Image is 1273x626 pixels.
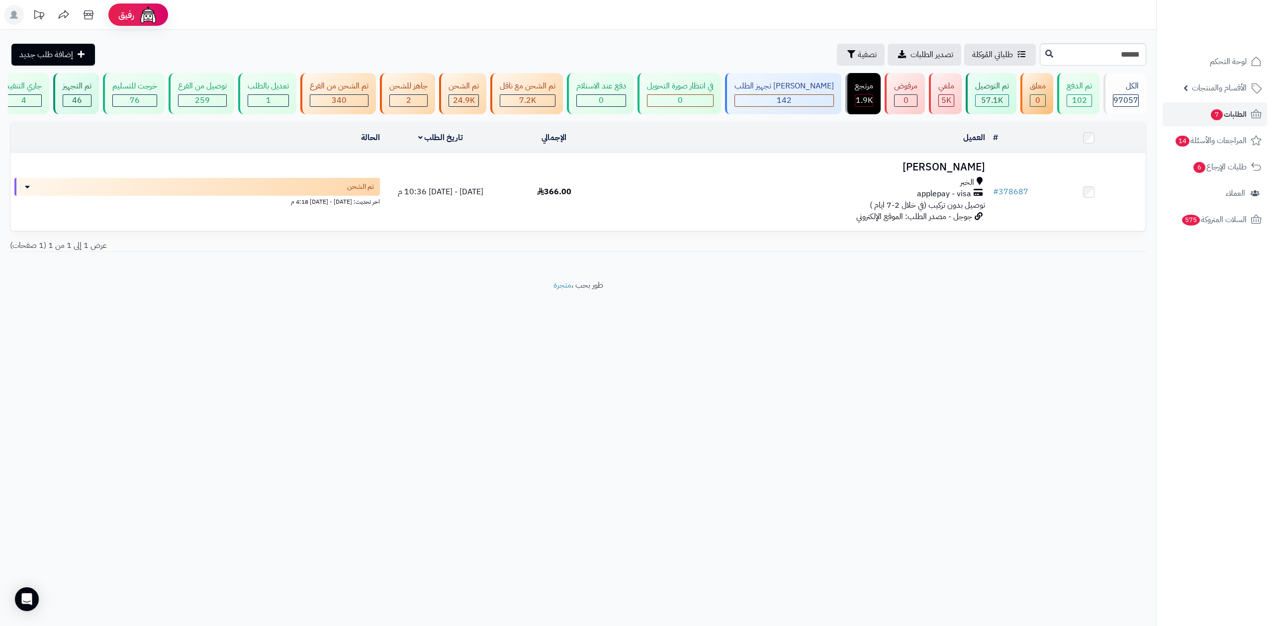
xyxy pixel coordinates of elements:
[975,80,1009,92] div: تم التوصيل
[870,199,985,211] span: توصيل بدون تركيب (في خلال 2-7 ايام )
[21,94,26,106] span: 4
[449,80,479,92] div: تم الشحن
[993,132,998,144] a: #
[130,94,140,106] span: 76
[883,73,927,114] a: مرفوض 0
[5,80,42,92] div: جاري التنفيذ
[837,44,885,66] button: تصفية
[138,5,158,25] img: ai-face.png
[63,95,91,106] div: 46
[14,196,380,206] div: اخر تحديث: [DATE] - [DATE] 4:18 م
[113,95,157,106] div: 76
[112,80,157,92] div: خرجت للتسليم
[332,94,347,106] span: 340
[542,132,566,144] a: الإجمالي
[1163,181,1267,205] a: العملاء
[72,94,82,106] span: 46
[976,95,1008,106] div: 57127
[1018,73,1055,114] a: معلق 0
[972,49,1013,61] span: طلباتي المُوكلة
[1067,95,1091,106] div: 102
[1101,73,1148,114] a: الكل97057
[406,94,411,106] span: 2
[734,80,834,92] div: [PERSON_NAME] تجهيز الطلب
[1030,80,1046,92] div: معلق
[449,95,478,106] div: 24877
[389,80,428,92] div: جاهز للشحن
[26,5,51,27] a: تحديثات المنصة
[11,44,95,66] a: إضافة طلب جديد
[993,186,1028,198] a: #378687
[939,95,954,106] div: 5005
[735,95,833,106] div: 142
[361,132,380,144] a: الحالة
[1163,208,1267,232] a: السلات المتروكة575
[1193,162,1205,173] span: 6
[1175,134,1247,148] span: المراجعات والأسئلة
[941,94,951,106] span: 5K
[1072,94,1087,106] span: 102
[904,94,909,106] span: 0
[1211,109,1223,120] span: 7
[167,73,236,114] a: توصيل من الفرع 259
[1030,95,1045,106] div: 0
[910,49,953,61] span: تصدير الطلبات
[488,73,565,114] a: تم الشحن مع ناقل 7.2K
[537,186,571,198] span: 366.00
[981,94,1003,106] span: 57.1K
[101,73,167,114] a: خرجت للتسليم 76
[179,95,226,106] div: 259
[1192,160,1247,174] span: طلبات الإرجاع
[938,80,954,92] div: ملغي
[856,211,972,223] span: جوجل - مصدر الطلب: الموقع الإلكتروني
[1192,81,1247,95] span: الأقسام والمنتجات
[855,95,873,106] div: 1854
[248,95,288,106] div: 1
[195,94,210,106] span: 259
[856,94,873,106] span: 1.9K
[19,49,73,61] span: إضافة طلب جديد
[855,80,873,92] div: مرتجع
[963,132,985,144] a: العميل
[636,73,723,114] a: في انتظار صورة التحويل 0
[398,186,483,198] span: [DATE] - [DATE] 10:36 م
[1067,80,1092,92] div: تم الدفع
[1163,50,1267,74] a: لوحة التحكم
[6,95,41,106] div: 4
[576,80,626,92] div: دفع عند الاستلام
[553,279,571,291] a: متجرة
[927,73,964,114] a: ملغي 5K
[310,80,368,92] div: تم الشحن من الفرع
[347,182,374,192] span: تم الشحن
[310,95,368,106] div: 340
[647,80,714,92] div: في انتظار صورة التحويل
[678,94,683,106] span: 0
[1055,73,1101,114] a: تم الدفع 102
[1163,129,1267,153] a: المراجعات والأسئلة14
[390,95,427,106] div: 2
[895,95,917,106] div: 0
[51,73,101,114] a: تم التجهيز 46
[888,44,961,66] a: تصدير الطلبات
[453,94,475,106] span: 24.9K
[500,95,555,106] div: 7222
[298,73,378,114] a: تم الشحن من الفرع 340
[777,94,792,106] span: 142
[118,9,134,21] span: رفيق
[917,188,971,200] span: applepay - visa
[236,73,298,114] a: تعديل بالطلب 1
[1181,213,1247,227] span: السلات المتروكة
[2,240,578,251] div: عرض 1 إلى 1 من 1 (1 صفحات)
[964,44,1036,66] a: طلباتي المُوكلة
[15,587,39,611] div: Open Intercom Messenger
[993,186,999,198] span: #
[565,73,636,114] a: دفع عند الاستلام 0
[960,177,974,188] span: الخبر
[858,49,877,61] span: تصفية
[63,80,91,92] div: تم التجهيز
[1176,136,1189,147] span: 14
[1210,55,1247,69] span: لوحة التحكم
[248,80,289,92] div: تعديل بالطلب
[519,94,536,106] span: 7.2K
[615,161,985,173] h3: [PERSON_NAME]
